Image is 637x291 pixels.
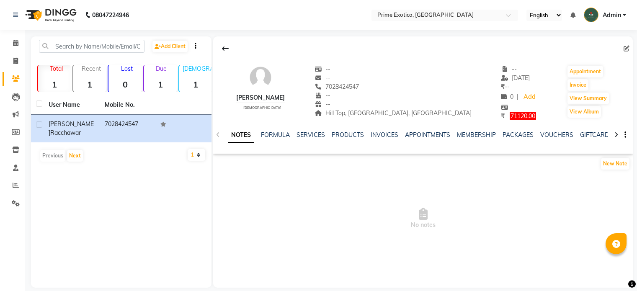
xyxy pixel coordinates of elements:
span: 0 [501,93,513,100]
img: Admin [584,8,598,22]
span: -- [315,74,330,82]
a: GIFTCARDS [580,131,613,139]
span: 7028424547 [315,83,359,90]
span: No notes [213,177,633,261]
strong: 1 [73,79,106,90]
input: Search by Name/Mobile/Email/Code [39,40,144,53]
a: APPOINTMENTS [405,131,450,139]
strong: 1 [179,79,212,90]
span: ₹ [501,83,505,90]
button: View Summary [567,93,609,104]
a: INVOICES [371,131,398,139]
a: FORMULA [261,131,290,139]
td: 7028424547 [100,115,156,142]
p: Total [41,65,71,72]
span: [DATE] [501,74,530,82]
a: MEMBERSHIP [457,131,496,139]
th: Mobile No. [100,95,156,115]
span: -- [315,92,330,99]
p: [DEMOGRAPHIC_DATA] [183,65,212,72]
p: Due [146,65,177,72]
a: Add Client [152,41,188,52]
span: | [517,93,518,101]
span: Racchawar [50,129,81,136]
p: Recent [77,65,106,72]
img: logo [21,3,79,27]
span: ₹ [501,112,505,120]
a: SERVICES [297,131,325,139]
button: New Note [601,158,629,170]
span: Admin [603,11,621,20]
img: avatar [248,65,273,90]
strong: 1 [144,79,177,90]
span: [DEMOGRAPHIC_DATA] [243,106,281,110]
div: [PERSON_NAME] [236,93,285,102]
a: NOTES [228,128,254,143]
th: User Name [44,95,100,115]
div: Back to Client [217,41,234,57]
span: -- [315,65,330,73]
span: -- [501,65,517,73]
span: -- [315,100,330,108]
a: VOUCHERS [540,131,573,139]
p: Lost [112,65,141,72]
strong: 0 [108,79,141,90]
a: Add [522,91,536,103]
button: Appointment [567,66,603,77]
span: 71120.00 [510,112,536,120]
span: [PERSON_NAME] [49,120,94,136]
b: 08047224946 [92,3,129,27]
span: -- [501,83,510,90]
a: PRODUCTS [332,131,364,139]
span: Hill Top, [GEOGRAPHIC_DATA], [GEOGRAPHIC_DATA] [315,109,472,117]
button: Next [67,150,83,162]
strong: 1 [38,79,71,90]
button: View Album [567,106,601,118]
a: PACKAGES [503,131,534,139]
button: Invoice [567,79,588,91]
